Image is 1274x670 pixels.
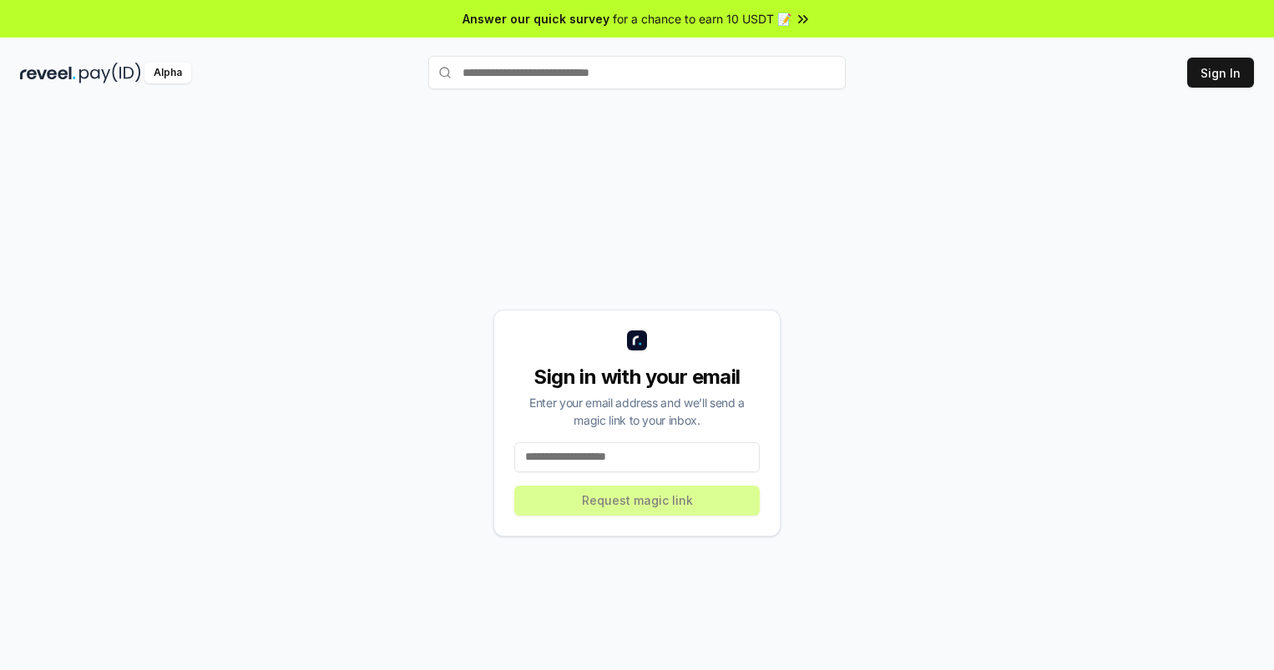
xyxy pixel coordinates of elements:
img: logo_small [627,330,647,350]
span: for a chance to earn 10 USDT 📝 [613,10,791,28]
span: Answer our quick survey [463,10,609,28]
div: Enter your email address and we’ll send a magic link to your inbox. [514,394,760,429]
button: Sign In [1187,58,1254,88]
img: pay_id [79,63,141,83]
div: Alpha [144,63,191,83]
img: reveel_dark [20,63,76,83]
div: Sign in with your email [514,364,760,390]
